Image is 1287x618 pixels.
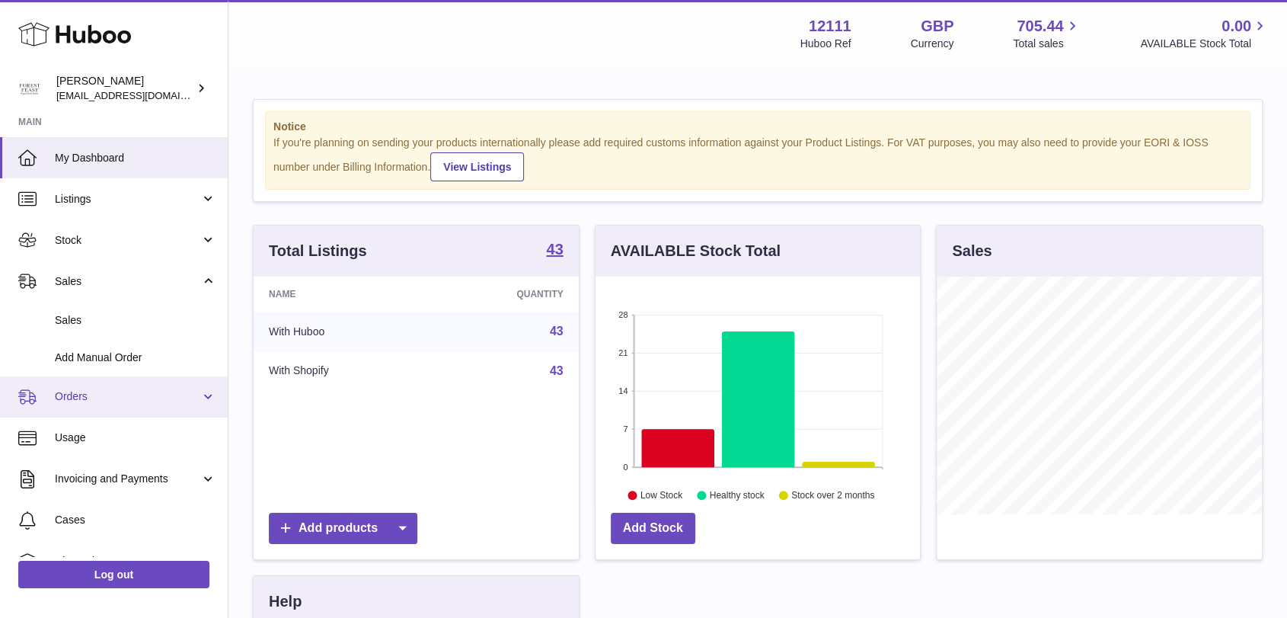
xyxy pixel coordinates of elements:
a: 43 [550,364,564,377]
span: Cases [55,513,216,527]
div: Currency [911,37,954,51]
a: Add products [269,513,417,544]
img: bronaghc@forestfeast.com [18,77,41,100]
td: With Huboo [254,312,429,351]
span: [EMAIL_ADDRESS][DOMAIN_NAME] [56,89,224,101]
span: Sales [55,274,200,289]
span: Listings [55,192,200,207]
div: If you're planning on sending your products internationally please add required customs informati... [273,136,1242,181]
a: View Listings [430,152,524,181]
text: Healthy stock [710,490,765,501]
strong: 43 [546,242,563,257]
h3: Help [269,591,302,612]
h3: Total Listings [269,241,367,261]
span: Sales [55,313,216,328]
span: My Dashboard [55,151,216,165]
span: 705.44 [1017,16,1063,37]
h3: AVAILABLE Stock Total [611,241,781,261]
text: 7 [623,424,628,434]
a: 705.44 Total sales [1013,16,1081,51]
text: 14 [618,386,628,395]
a: Add Stock [611,513,695,544]
td: With Shopify [254,351,429,391]
text: Stock over 2 months [791,490,874,501]
th: Quantity [429,277,579,312]
th: Name [254,277,429,312]
span: Invoicing and Payments [55,472,200,486]
strong: 12111 [809,16,851,37]
text: 21 [618,348,628,357]
a: Log out [18,561,209,588]
span: Total sales [1013,37,1081,51]
div: Huboo Ref [800,37,851,51]
strong: GBP [921,16,953,37]
text: 28 [618,310,628,319]
strong: Notice [273,120,1242,134]
span: Usage [55,431,216,445]
text: 0 [623,463,628,472]
text: Low Stock [640,490,683,501]
span: Channels [55,554,216,568]
a: 0.00 AVAILABLE Stock Total [1140,16,1269,51]
a: 43 [550,325,564,338]
span: Stock [55,233,200,248]
div: [PERSON_NAME] [56,74,193,103]
span: AVAILABLE Stock Total [1140,37,1269,51]
span: 0.00 [1222,16,1251,37]
a: 43 [546,242,563,260]
h3: Sales [952,241,992,261]
span: Orders [55,389,200,404]
span: Add Manual Order [55,351,216,365]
